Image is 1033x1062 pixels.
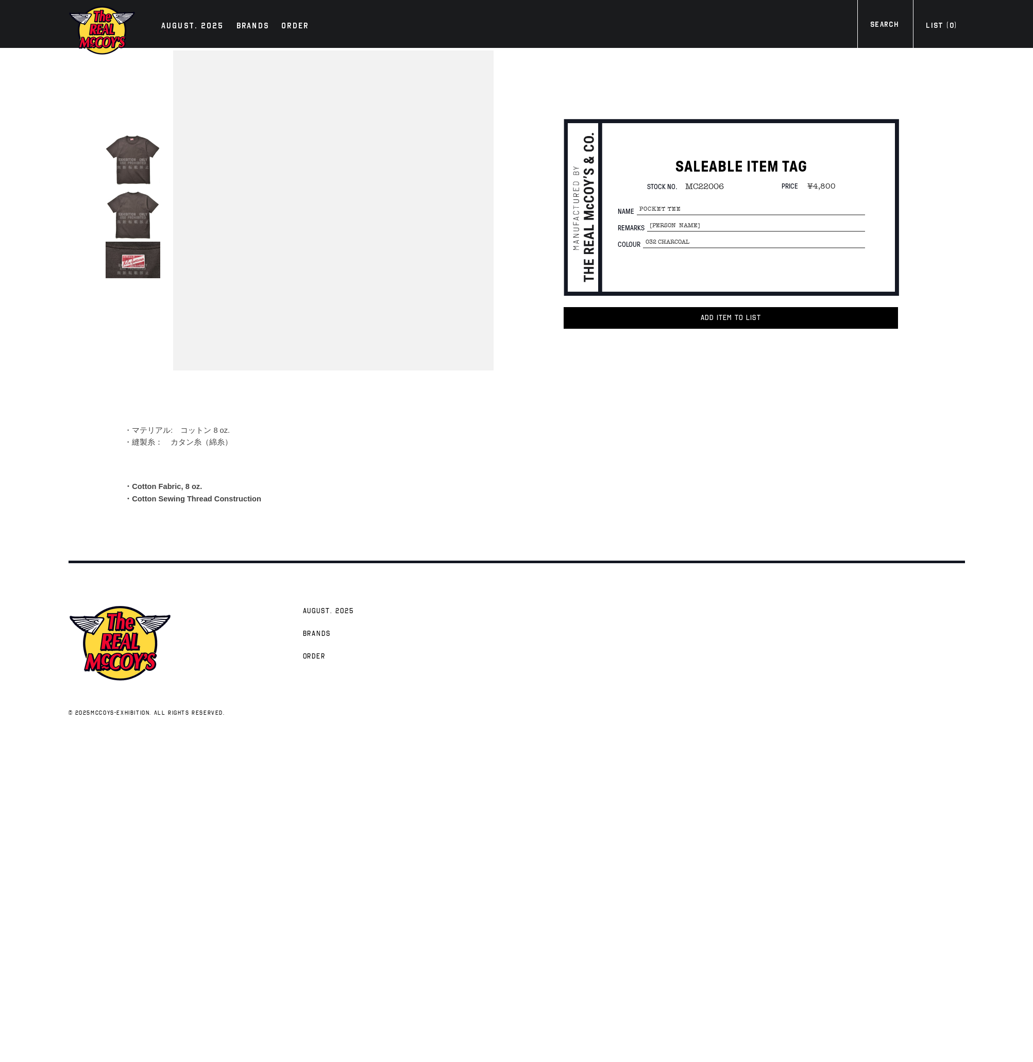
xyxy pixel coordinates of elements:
a: Order [276,20,314,34]
button: Add item to List [564,307,898,329]
a: Brands [298,622,336,645]
span: Stock No. [647,181,678,191]
strong: ・Cotton Fabric, 8 oz. ・Cotton Sewing Thread Construction [124,482,261,502]
span: Name [618,208,637,215]
img: mccoys-exhibition [69,5,136,56]
div: List ( ) [926,20,957,34]
span: Add item to List [701,313,761,322]
a: AUGUST. 2025 [298,599,359,622]
div: AUGUST. 2025 [161,20,224,34]
span: 032 CHARCOAL [643,237,865,248]
span: Colour [618,241,643,248]
a: Order [298,645,331,667]
img: mccoys-exhibition [69,604,172,682]
h1: SALEABLE ITEM TAG [618,157,865,177]
div: Brands [236,20,269,34]
span: Remarks [618,225,647,232]
div: true [171,48,496,373]
span: 0 [950,21,954,30]
a: mccoys-exhibition [91,709,149,716]
: ・マテリアル: コットン 8 oz. ・縫製糸： カタン糸（綿糸） [124,426,232,446]
img: POCKET TEE [106,242,160,278]
span: MC22006 [678,182,724,191]
a: AUGUST. 2025 [156,20,229,34]
img: POCKET TEE [106,132,160,187]
span: POCKET TEE [637,204,865,215]
span: Order [303,652,326,662]
p: © 2025 . All rights reserved. [69,709,496,718]
a: Search [857,19,911,33]
div: Search [870,19,899,33]
span: Brands [303,629,331,639]
span: [PERSON_NAME] [647,221,865,232]
a: List (0) [913,20,970,34]
div: Order [281,20,309,34]
span: Price [782,181,798,191]
span: ¥4,800 [800,181,836,191]
span: AUGUST. 2025 [303,606,354,617]
img: POCKET TEE [106,187,160,242]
